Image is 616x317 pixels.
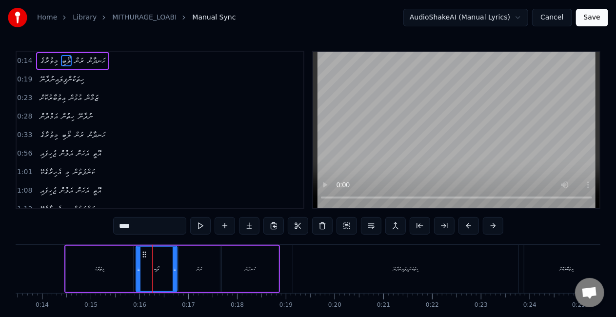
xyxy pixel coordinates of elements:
[475,301,488,309] div: 0:23
[17,186,32,196] span: 1:08
[39,148,57,159] span: ޖެހިފައި
[39,111,59,122] span: އަމުދުން
[393,265,418,273] div: ހިތަކުންފިލައިނުދާނޭ
[426,301,439,309] div: 0:22
[64,203,70,215] span: މި
[39,92,66,103] span: އިތުބާރުކޮށް
[84,92,99,103] span: ޒަމާން
[76,148,90,159] span: އަހަން
[87,55,106,66] span: ހަނދާން
[328,301,341,309] div: 0:20
[68,92,82,103] span: އުޅުން
[74,55,85,66] span: ރަން
[60,111,75,122] span: ހިތުން
[39,74,85,85] span: ހިތަކުންފިލައިނުދާނޭ
[245,265,256,273] div: ހަނދާން
[575,278,604,307] div: Open chat
[17,167,32,177] span: 1:01
[17,204,32,214] span: 1:13
[37,13,236,22] nav: breadcrumb
[92,185,102,196] span: އޮތީ
[87,129,106,140] span: ހަނދާން
[560,265,574,273] div: އިތުބާރުކޮށް
[192,13,236,22] span: Manual Sync
[532,9,572,26] button: Cancel
[17,149,32,158] span: 0:56
[37,13,57,22] a: Home
[231,301,244,309] div: 0:18
[133,301,146,309] div: 0:16
[61,129,72,140] span: ލޯބި
[112,13,177,22] a: MITHURAGE_LOABI
[84,301,98,309] div: 0:15
[17,56,32,66] span: 0:14
[95,265,104,273] div: މިތުރާގެ
[17,75,32,84] span: 0:19
[36,301,49,309] div: 0:14
[39,203,62,215] span: އެހިރާގެކޭ
[39,166,62,178] span: އެހިރާގެކޭ
[154,265,159,273] div: ލޯބި
[64,166,70,178] span: މި
[576,9,608,26] button: Save
[572,301,585,309] div: 0:25
[77,111,94,122] span: ނުދާނޭ
[17,130,32,140] span: 0:33
[279,301,293,309] div: 0:19
[76,185,90,196] span: އަހަން
[74,129,85,140] span: ރަން
[39,55,59,66] span: މިތުރާގެ
[73,13,97,22] a: Library
[59,148,74,159] span: އަލުން
[182,301,195,309] div: 0:17
[197,265,202,273] div: ރަން
[523,301,537,309] div: 0:24
[17,93,32,103] span: 0:23
[39,129,59,140] span: މިތުރާގެ
[377,301,390,309] div: 0:21
[17,112,32,121] span: 0:28
[92,148,102,159] span: އޮތީ
[59,185,74,196] span: އަލުން
[61,55,72,66] span: ލޯބި
[72,203,96,215] span: ކަންފަތުން
[39,185,57,196] span: ޖެހިފައި
[72,166,96,178] span: ކަންފަތުން
[8,8,27,27] img: youka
